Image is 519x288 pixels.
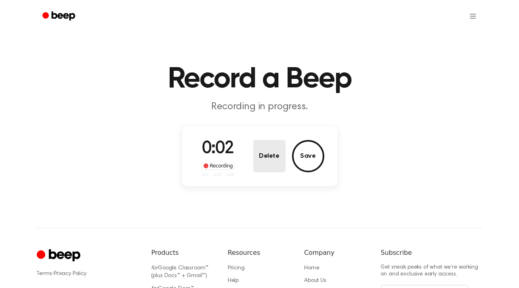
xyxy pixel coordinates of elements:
a: Privacy Policy [54,271,86,277]
a: Beep [37,8,82,24]
h1: Record a Beep [53,65,466,94]
h6: Resources [228,248,291,258]
button: Delete Audio Record [253,140,286,172]
a: Pricing [228,265,245,271]
span: 0:02 [202,140,234,157]
div: Recording [202,162,235,170]
i: for [151,265,158,271]
a: Cruip [37,248,82,264]
h6: Products [151,248,215,258]
button: Save Audio Record [292,140,324,172]
h6: Company [304,248,368,258]
div: · [37,270,139,278]
a: About Us [304,278,326,284]
button: Open menu [463,6,483,26]
p: Get sneak peeks of what we’re working on and exclusive early access. [381,264,483,278]
a: forGoogle Classroom™ (plus Docs™ + Gmail™) [151,265,209,279]
a: Help [228,278,239,284]
p: Recording in progress. [105,100,415,114]
h6: Subscribe [381,248,483,258]
a: Terms [37,271,52,277]
a: Home [304,265,319,271]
